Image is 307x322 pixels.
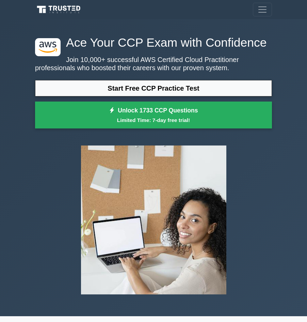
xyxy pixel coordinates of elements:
a: Start Free CCP Practice Test [35,80,272,96]
h1: Ace Your CCP Exam with Confidence [35,35,272,50]
a: Unlock 1733 CCP QuestionsLimited Time: 7-day free trial! [35,102,272,129]
p: Join 10,000+ successful AWS Certified Cloud Practitioner professionals who boosted their careers ... [35,56,272,72]
small: Limited Time: 7-day free trial! [44,116,263,124]
button: Toggle navigation [253,3,272,16]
